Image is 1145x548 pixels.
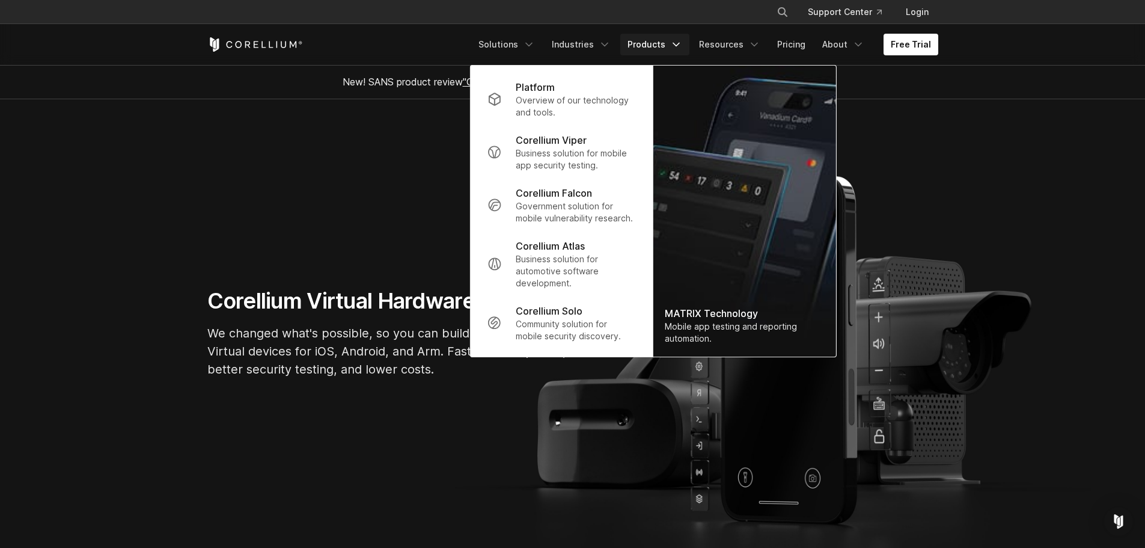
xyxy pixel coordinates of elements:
[653,66,835,357] a: MATRIX Technology Mobile app testing and reporting automation.
[516,80,555,94] p: Platform
[477,297,645,349] a: Corellium Solo Community solution for mobile security discovery.
[207,288,568,315] h1: Corellium Virtual Hardware
[653,66,835,357] img: Matrix_WebNav_1x
[762,1,938,23] div: Navigation Menu
[516,253,635,289] p: Business solution for automotive software development.
[815,34,872,55] a: About
[620,34,689,55] a: Products
[463,76,740,88] a: "Collaborative Mobile App Security Development and Analysis"
[477,179,645,232] a: Corellium Falcon Government solution for mobile vulnerability research.
[692,34,768,55] a: Resources
[665,321,823,345] div: Mobile app testing and reporting automation.
[516,318,635,342] p: Community solution for mobile security discovery.
[516,200,635,224] p: Government solution for mobile vulnerability research.
[516,94,635,119] p: Overview of our technology and tools.
[477,126,645,179] a: Corellium Viper Business solution for mobile app security testing.
[770,34,813,55] a: Pricing
[343,76,803,88] span: New! SANS product review now available.
[516,186,592,200] p: Corellium Falcon
[477,232,645,297] a: Corellium Atlas Business solution for automotive software development.
[1104,507,1133,536] div: Open Intercom Messenger
[516,147,635,171] p: Business solution for mobile app security testing.
[207,324,568,378] p: We changed what's possible, so you can build what's next. Virtual devices for iOS, Android, and A...
[207,37,303,52] a: Corellium Home
[884,34,938,55] a: Free Trial
[798,1,891,23] a: Support Center
[665,306,823,321] div: MATRIX Technology
[477,73,645,126] a: Platform Overview of our technology and tools.
[516,304,582,318] p: Corellium Solo
[896,1,938,23] a: Login
[516,239,585,253] p: Corellium Atlas
[471,34,542,55] a: Solutions
[545,34,618,55] a: Industries
[772,1,793,23] button: Search
[516,133,587,147] p: Corellium Viper
[471,34,938,55] div: Navigation Menu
